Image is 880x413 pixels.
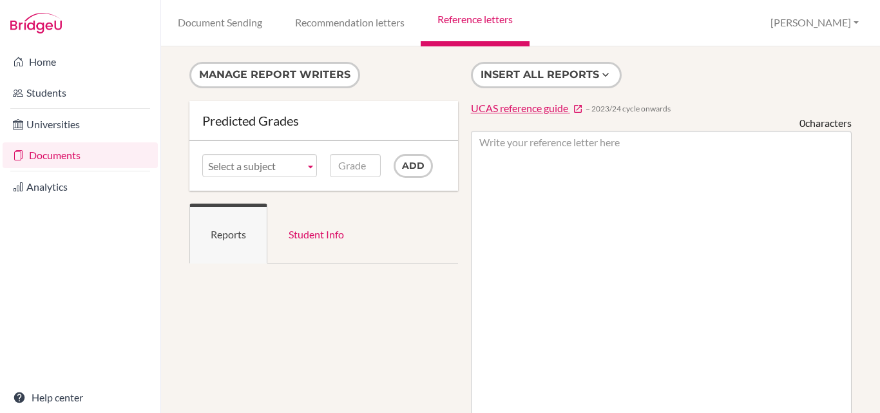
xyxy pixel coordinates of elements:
span: 0 [799,117,805,129]
div: characters [799,116,852,131]
span: UCAS reference guide [471,102,568,114]
a: Analytics [3,174,158,200]
input: Add [394,154,433,178]
button: Insert all reports [471,62,622,88]
a: Documents [3,142,158,168]
a: Help center [3,385,158,410]
a: Home [3,49,158,75]
a: Students [3,80,158,106]
a: Reports [189,204,267,264]
input: Grade [330,154,381,177]
span: Select a subject [208,155,300,178]
a: UCAS reference guide [471,101,583,116]
button: [PERSON_NAME] [765,11,865,35]
div: Predicted Grades [202,114,445,127]
a: Universities [3,111,158,137]
img: Bridge-U [10,13,62,34]
a: Student Info [267,204,365,264]
span: − 2023/24 cycle onwards [586,103,671,114]
button: Manage report writers [189,62,360,88]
